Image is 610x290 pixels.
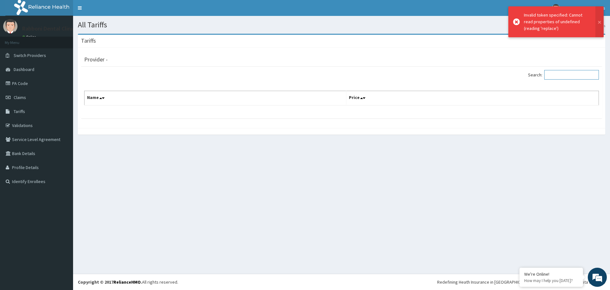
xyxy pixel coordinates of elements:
[22,35,37,39] a: Online
[22,26,78,32] p: Rabboni Dental Clinics
[524,271,578,277] div: We're Online!
[78,21,605,29] h1: All Tariffs
[346,91,599,106] th: Price
[78,279,142,285] strong: Copyright © 2017 .
[528,70,599,80] label: Search:
[113,279,141,285] a: RelianceHMO
[437,279,605,285] div: Redefining Heath Insurance in [GEOGRAPHIC_DATA] using Telemedicine and Data Science!
[14,53,46,58] span: Switch Providers
[84,57,108,62] h3: Provider -
[73,274,610,290] footer: All rights reserved.
[524,12,589,32] div: Invalid token specified: Cannot read properties of undefined (reading 'replace')
[544,70,599,80] input: Search:
[552,4,560,12] img: User Image
[564,5,605,11] span: Rabboni Dental Clinics
[14,67,34,72] span: Dashboard
[524,278,578,283] p: How may I help you today?
[85,91,346,106] th: Name
[14,95,26,100] span: Claims
[81,38,96,44] h3: Tariffs
[3,19,17,33] img: User Image
[14,109,25,114] span: Tariffs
